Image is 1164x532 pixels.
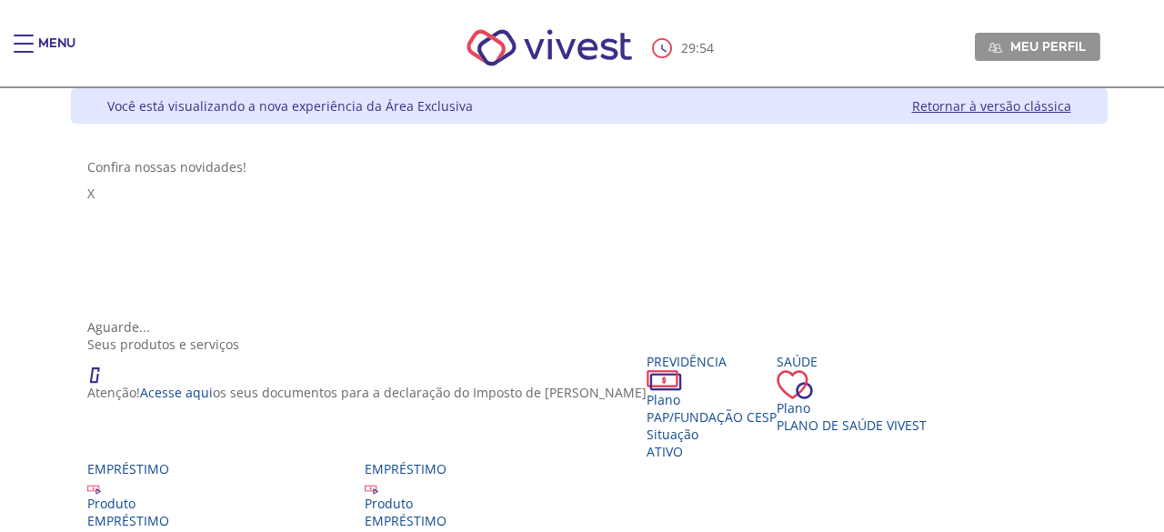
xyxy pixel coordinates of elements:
div: Empréstimo [87,460,365,477]
img: Meu perfil [988,41,1002,55]
span: PAP/Fundação CESP [647,408,777,426]
div: EMPRÉSTIMO [87,512,365,529]
div: Produto [87,495,365,512]
div: Plano [777,399,927,417]
div: Previdência [647,353,777,370]
span: 29 [681,39,696,56]
a: Retornar à versão clássica [912,97,1071,115]
span: X [87,185,95,202]
div: Plano [647,391,777,408]
div: Confira nossas novidades! [87,158,1091,176]
a: Acesse aqui [140,384,213,401]
p: Atenção! os seus documentos para a declaração do Imposto de [PERSON_NAME] [87,384,647,401]
div: Saúde [777,353,927,370]
div: EMPRÉSTIMO [365,512,467,529]
div: Menu [38,35,75,71]
img: ico_emprestimo.svg [87,481,101,495]
img: Vivest [447,9,653,86]
span: Meu perfil [1010,38,1086,55]
div: Seus produtos e serviços [87,336,1091,353]
img: ico_emprestimo.svg [365,481,378,495]
span: 54 [699,39,714,56]
span: Plano de Saúde VIVEST [777,417,927,434]
span: Ativo [647,443,683,460]
div: Você está visualizando a nova experiência da Área Exclusiva [107,97,473,115]
div: Situação [647,426,777,443]
img: ico_coracao.png [777,370,813,399]
a: Previdência PlanoPAP/Fundação CESP SituaçãoAtivo [647,353,777,460]
div: Produto [365,495,467,512]
a: Meu perfil [975,33,1100,60]
a: Saúde PlanoPlano de Saúde VIVEST [777,353,927,434]
div: Aguarde... [87,318,1091,336]
div: Empréstimo [365,460,467,477]
div: : [652,38,717,58]
img: ico_atencao.png [87,353,118,384]
img: ico_dinheiro.png [647,370,682,391]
